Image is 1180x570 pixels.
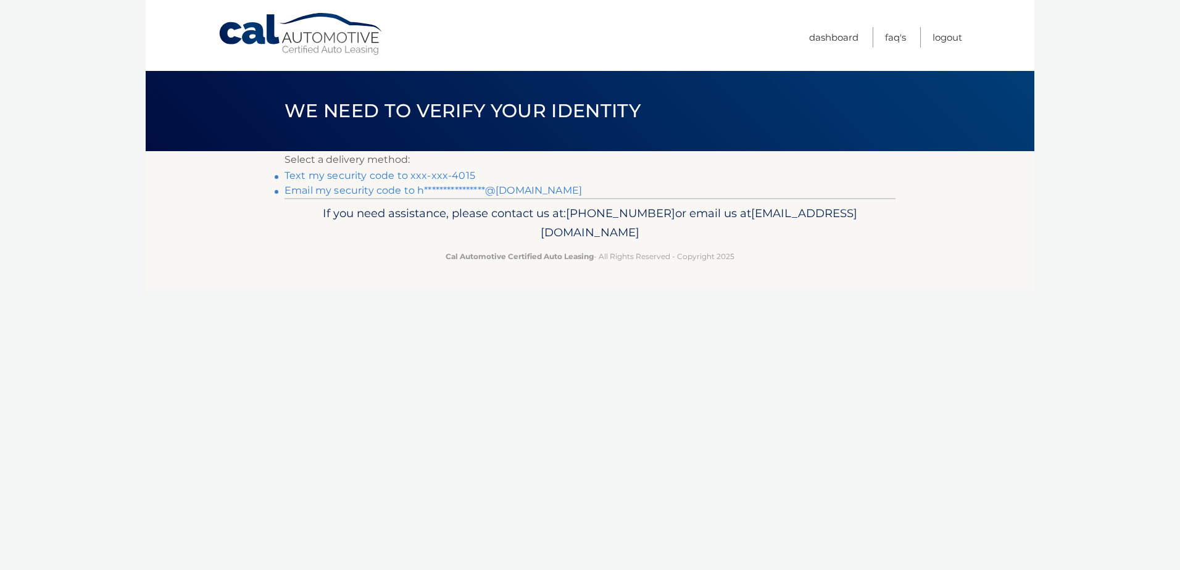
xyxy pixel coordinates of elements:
strong: Cal Automotive Certified Auto Leasing [446,252,594,261]
span: [PHONE_NUMBER] [566,206,675,220]
p: Select a delivery method: [285,151,895,168]
a: Text my security code to xxx-xxx-4015 [285,170,475,181]
p: - All Rights Reserved - Copyright 2025 [293,250,887,263]
span: We need to verify your identity [285,99,641,122]
a: FAQ's [885,27,906,47]
a: Dashboard [809,27,858,47]
a: Cal Automotive [218,12,384,56]
a: Logout [933,27,962,47]
p: If you need assistance, please contact us at: or email us at [293,204,887,243]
